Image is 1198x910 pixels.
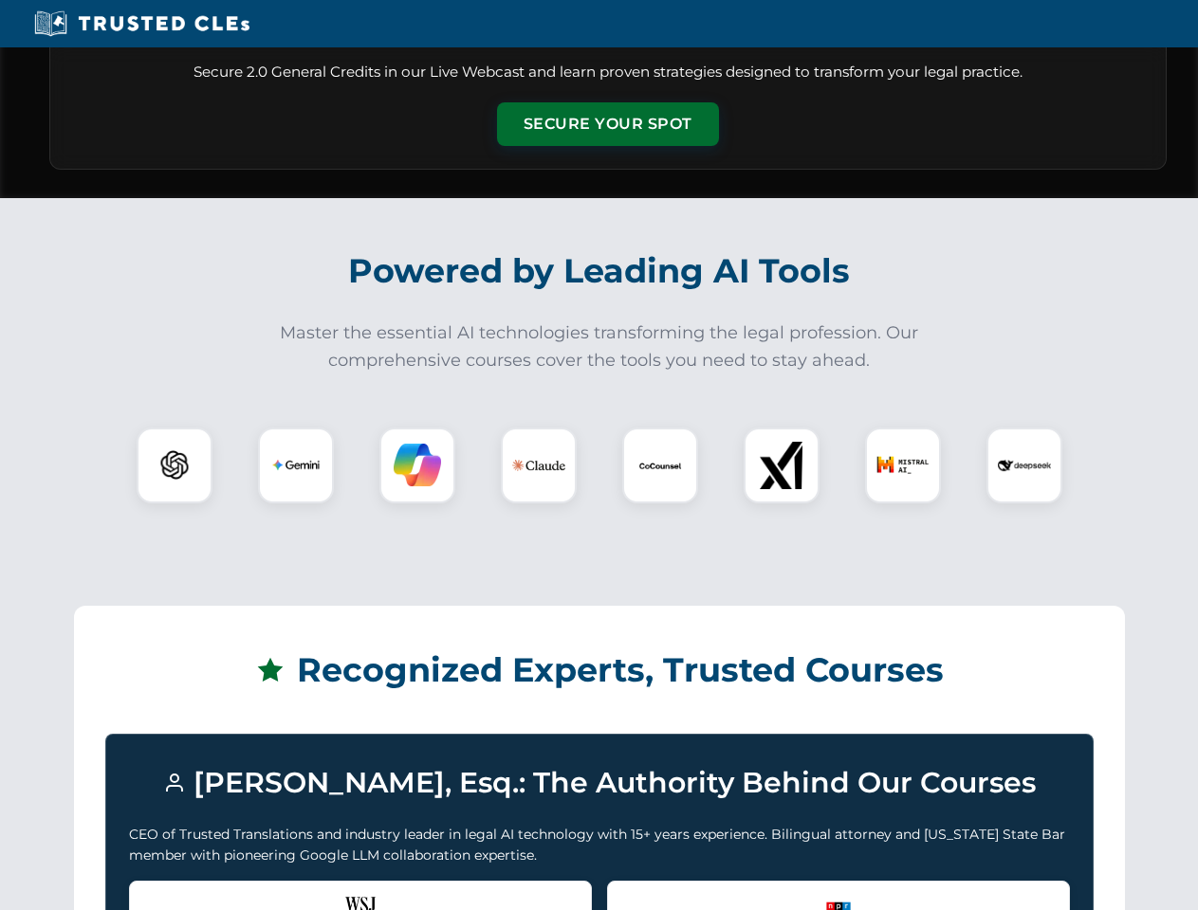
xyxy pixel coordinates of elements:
div: Copilot [379,428,455,503]
div: DeepSeek [986,428,1062,503]
p: Master the essential AI technologies transforming the legal profession. Our comprehensive courses... [267,319,931,374]
img: Copilot Logo [394,442,441,489]
div: Gemini [258,428,334,503]
h2: Recognized Experts, Trusted Courses [105,637,1094,703]
img: Mistral AI Logo [876,439,930,492]
p: Secure 2.0 General Credits in our Live Webcast and learn proven strategies designed to transform ... [73,62,1143,83]
div: CoCounsel [622,428,698,503]
h2: Powered by Leading AI Tools [74,238,1125,304]
div: Mistral AI [865,428,941,503]
img: Claude Logo [512,439,565,492]
div: xAI [744,428,820,503]
h3: [PERSON_NAME], Esq.: The Authority Behind Our Courses [129,757,1070,809]
img: Gemini Logo [272,442,320,489]
img: DeepSeek Logo [998,439,1051,492]
button: Secure Your Spot [497,102,719,146]
img: Trusted CLEs [28,9,255,38]
p: CEO of Trusted Translations and industry leader in legal AI technology with 15+ years experience.... [129,824,1070,866]
img: xAI Logo [758,442,805,489]
div: Claude [501,428,577,503]
img: ChatGPT Logo [147,438,202,493]
img: CoCounsel Logo [636,442,684,489]
div: ChatGPT [137,428,212,503]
